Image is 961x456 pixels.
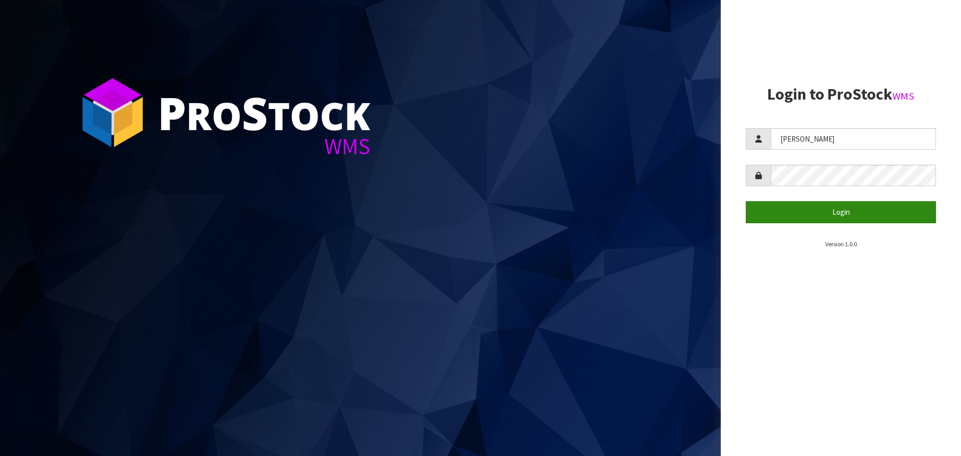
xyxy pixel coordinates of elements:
input: Username [771,128,936,150]
span: S [242,82,268,143]
small: WMS [892,90,914,103]
small: Version 1.0.0 [825,240,857,248]
div: WMS [158,135,370,158]
button: Login [746,201,936,223]
span: P [158,82,186,143]
h2: Login to ProStock [746,86,936,103]
img: ProStock Cube [75,75,150,150]
div: ro tock [158,90,370,135]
